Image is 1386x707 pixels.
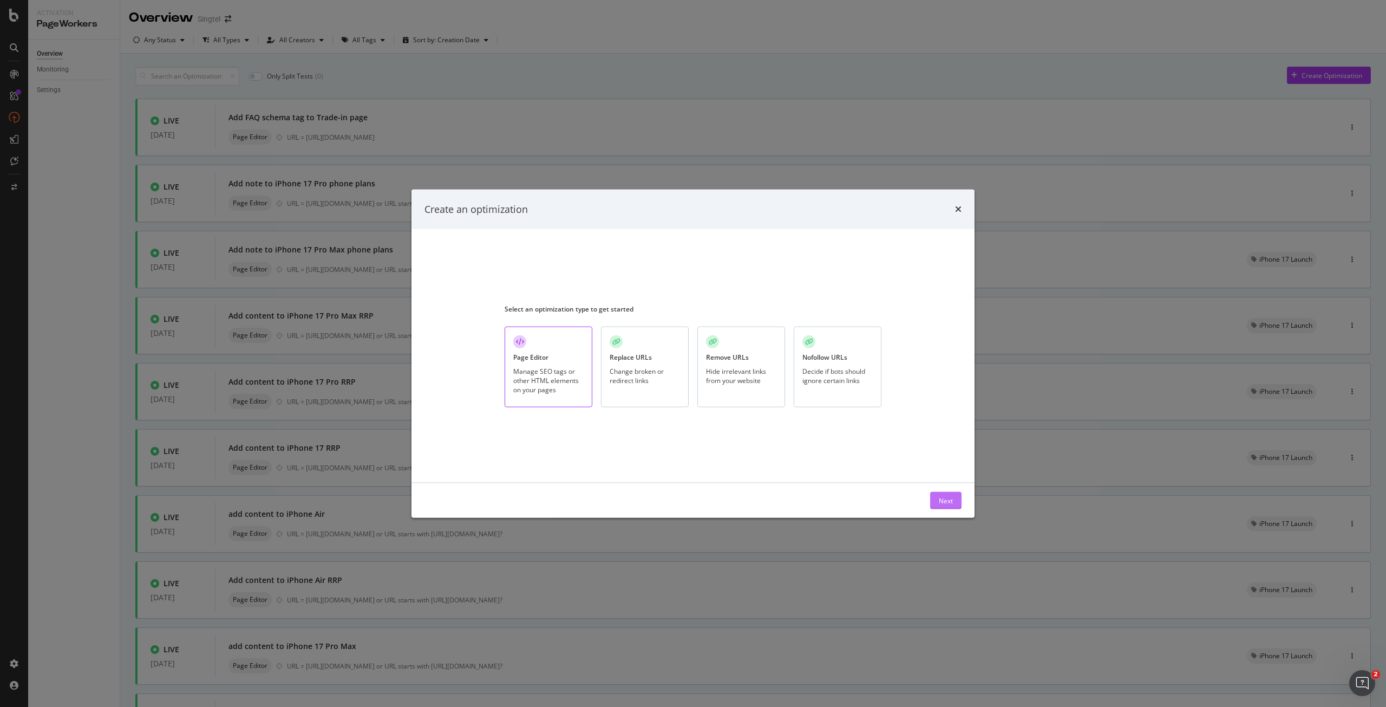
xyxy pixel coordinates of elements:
[505,304,881,314] div: Select an optimization type to get started
[1349,670,1375,696] iframe: Intercom live chat
[424,202,528,216] div: Create an optimization
[610,353,652,362] div: Replace URLs
[706,353,749,362] div: Remove URLs
[513,353,548,362] div: Page Editor
[610,366,680,385] div: Change broken or redirect links
[706,366,776,385] div: Hide irrelevant links from your website
[955,202,962,216] div: times
[802,366,873,385] div: Decide if bots should ignore certain links
[411,189,975,518] div: modal
[939,496,953,505] div: Next
[930,492,962,509] button: Next
[1371,670,1380,679] span: 2
[513,366,584,394] div: Manage SEO tags or other HTML elements on your pages
[802,353,847,362] div: Nofollow URLs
